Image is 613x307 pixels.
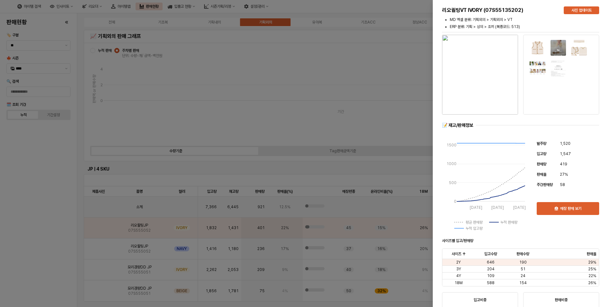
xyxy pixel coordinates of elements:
[442,238,473,243] strong: 사이즈별 입고/판매량
[588,260,596,265] span: 29%
[560,181,565,188] span: 58
[487,280,495,285] span: 588
[560,140,571,147] span: 1,520
[519,260,527,265] span: 190
[537,141,546,146] span: 발주량
[452,251,461,256] span: 사이즈
[571,8,592,13] p: 사진 업데이트
[516,251,529,256] span: 판매수량
[487,273,495,278] span: 109
[442,7,559,14] h5: 리오퀼팅VT IVORY (07S55135202)
[487,266,495,272] span: 204
[537,152,546,156] span: 입고량
[564,6,599,14] button: 사진 업데이트
[560,151,571,157] span: 1,547
[456,273,461,278] span: 4Y
[588,280,596,285] span: 26%
[474,298,486,302] strong: 입고비중
[450,24,599,30] li: ERP 분류: 기획 > 상의 > 조끼 (복종코드: 513)
[519,280,527,285] span: 154
[587,251,596,256] span: 판매율
[456,260,461,265] span: 2Y
[560,206,581,211] p: 매장 판매 보기
[442,122,473,128] div: 📝 재고/판매정보
[560,161,567,167] span: 419
[588,266,596,272] span: 25%
[560,171,568,178] span: 27%
[521,273,525,278] span: 24
[537,172,546,177] span: 판매율
[589,273,596,278] span: 22%
[455,280,463,285] span: 18M
[537,182,553,187] span: 주간판매량
[555,298,568,302] strong: 판매비중
[521,266,525,272] span: 51
[456,266,461,272] span: 3Y
[450,17,599,23] li: MD 엑셀 분류: 기획외의 > 기획외의 > VT
[537,162,546,166] span: 판매량
[537,202,599,215] button: 매장 판매 보기
[487,260,495,265] span: 646
[484,251,497,256] span: 입고수량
